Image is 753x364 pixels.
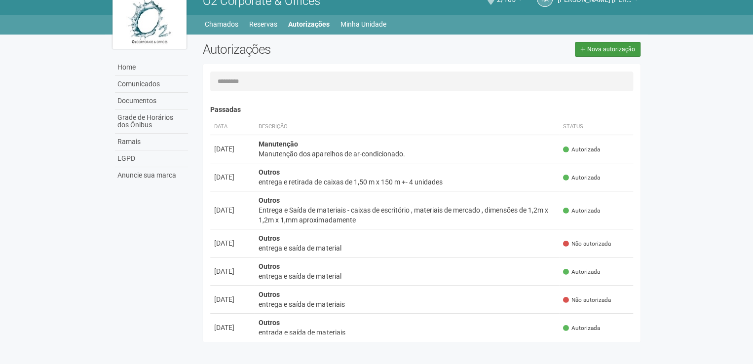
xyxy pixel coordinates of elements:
div: entrega e saída de material [259,243,555,253]
strong: Outros [259,196,280,204]
th: Descrição [255,119,559,135]
strong: Outros [259,319,280,327]
div: [DATE] [214,266,251,276]
span: Autorizada [563,174,600,182]
div: [DATE] [214,172,251,182]
a: Chamados [205,17,238,31]
a: Reservas [249,17,277,31]
a: Grade de Horários dos Ônibus [115,109,188,134]
th: Data [210,119,255,135]
div: [DATE] [214,144,251,154]
a: Nova autorização [575,42,640,57]
div: entrada e saída de materiais [259,328,555,337]
div: entrega e saída de material [259,271,555,281]
strong: Manutenção [259,140,298,148]
a: Autorizações [288,17,330,31]
span: Autorizada [563,146,600,154]
h2: Autorizações [203,42,414,57]
strong: Outros [259,291,280,298]
span: Nova autorização [587,46,635,53]
div: [DATE] [214,238,251,248]
span: Autorizada [563,324,600,332]
a: Comunicados [115,76,188,93]
span: Autorizada [563,207,600,215]
div: Manutenção dos aparelhos de ar-condicionado. [259,149,555,159]
a: Anuncie sua marca [115,167,188,183]
a: Documentos [115,93,188,109]
a: Home [115,59,188,76]
span: Autorizada [563,268,600,276]
div: [DATE] [214,294,251,304]
div: Entrega e Saída de materiais - caixas de escritório , materiais de mercado , dimensões de 1,2m x ... [259,205,555,225]
a: Ramais [115,134,188,150]
div: [DATE] [214,205,251,215]
h4: Passadas [210,106,633,113]
a: LGPD [115,150,188,167]
strong: Outros [259,262,280,270]
a: Minha Unidade [340,17,386,31]
span: Não autorizada [563,240,611,248]
th: Status [559,119,633,135]
strong: Outros [259,168,280,176]
div: entrega e retirada de caixas de 1,50 m x 150 m +- 4 unidades [259,177,555,187]
div: [DATE] [214,323,251,332]
div: entrega e saída de materiais [259,299,555,309]
span: Não autorizada [563,296,611,304]
strong: Outros [259,234,280,242]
